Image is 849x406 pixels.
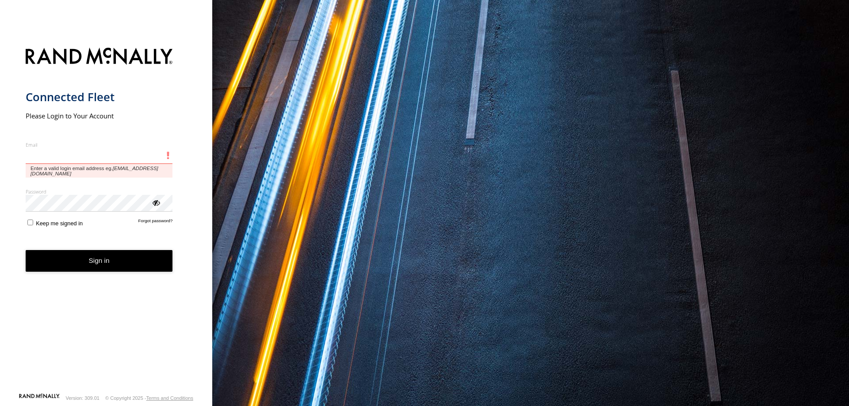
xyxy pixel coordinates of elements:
input: Keep me signed in [27,220,33,225]
a: Forgot password? [138,218,173,227]
img: Rand McNally [26,46,173,68]
h1: Connected Fleet [26,90,173,104]
a: Terms and Conditions [146,395,193,401]
div: © Copyright 2025 - [105,395,193,401]
div: ViewPassword [151,198,160,207]
span: Enter a valid login email address eg. [26,164,173,178]
em: [EMAIL_ADDRESS][DOMAIN_NAME] [31,166,158,176]
label: Password [26,188,173,195]
span: Keep me signed in [36,220,83,227]
h2: Please Login to Your Account [26,111,173,120]
div: Version: 309.01 [66,395,99,401]
a: Visit our Website [19,394,60,402]
form: main [26,42,187,393]
label: Email [26,141,173,148]
button: Sign in [26,250,173,272]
